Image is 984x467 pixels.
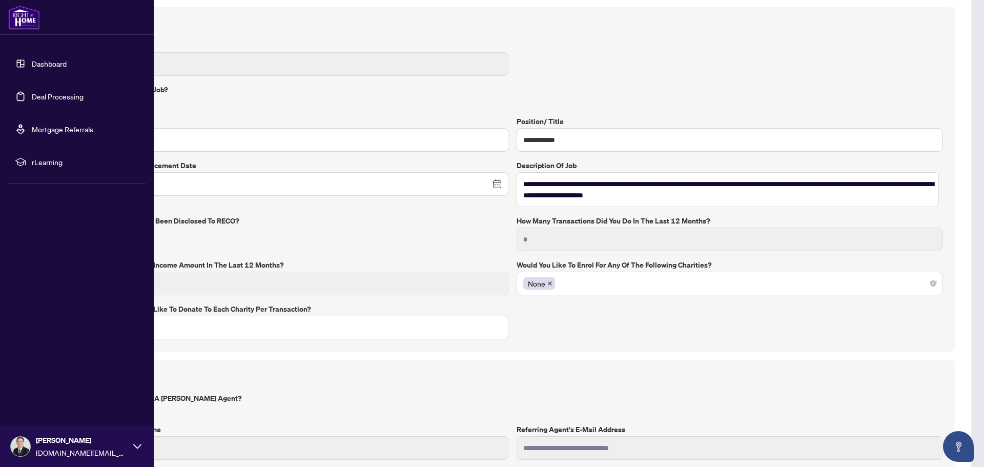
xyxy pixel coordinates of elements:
img: Profile Icon [11,437,30,456]
label: HST# [83,40,508,51]
span: close [547,281,552,286]
label: How many transactions did you do in the last 12 months? [517,215,942,227]
label: Would you like to enrol for any of the following charities? [517,259,942,271]
label: Position/ Title [517,116,942,127]
label: Company Name [83,116,508,127]
h4: Referral [83,372,942,384]
label: Referring Agent's E-Mail Address [517,424,942,435]
span: close-circle [930,280,936,287]
label: What was your gross income amount in the last 12 months? [83,259,508,271]
span: None [523,277,555,290]
a: Dashboard [32,59,67,68]
a: Deal Processing [32,92,84,101]
label: How much would you like to donate to each charity per transaction? [83,303,508,315]
span: None [528,278,545,289]
a: Mortgage Referrals [32,125,93,134]
label: Do you have another job? [83,84,942,95]
button: Open asap [943,431,974,462]
img: logo [8,5,40,30]
span: rLearning [32,156,138,168]
span: [DOMAIN_NAME][EMAIL_ADDRESS][DOMAIN_NAME] [36,447,128,458]
label: Were you referred by a [PERSON_NAME] Agent? [83,393,942,404]
label: Employment Commencement Date [83,160,508,171]
span: [PERSON_NAME] [36,435,128,446]
label: Description of Job [517,160,942,171]
label: Has this employment been disclosed to RECO? [83,215,508,227]
h4: Joining Profile [83,19,942,32]
label: Referring Agent's Name [83,424,508,435]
